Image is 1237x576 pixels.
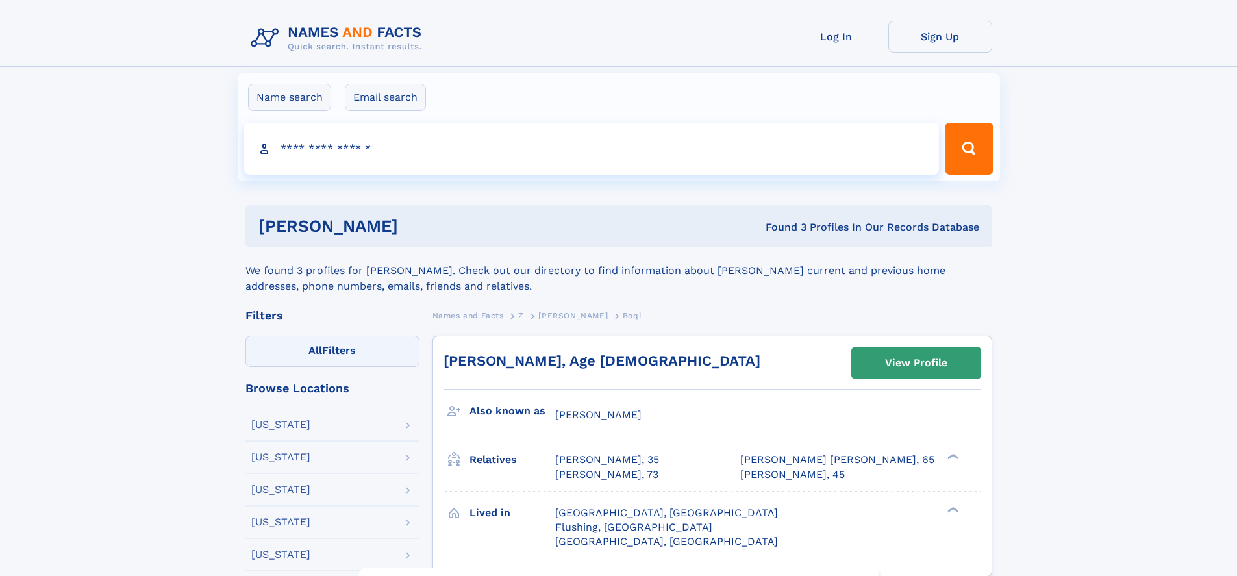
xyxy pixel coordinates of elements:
[852,347,981,379] a: View Profile
[251,419,310,430] div: [US_STATE]
[555,507,778,519] span: [GEOGRAPHIC_DATA], [GEOGRAPHIC_DATA]
[469,400,555,422] h3: Also known as
[245,21,432,56] img: Logo Names and Facts
[555,535,778,547] span: [GEOGRAPHIC_DATA], [GEOGRAPHIC_DATA]
[469,449,555,471] h3: Relatives
[623,311,641,320] span: Boqi
[582,220,979,234] div: Found 3 Profiles In Our Records Database
[308,344,322,357] span: All
[555,453,659,467] a: [PERSON_NAME], 35
[245,382,419,394] div: Browse Locations
[245,310,419,321] div: Filters
[258,218,582,234] h1: [PERSON_NAME]
[245,247,992,294] div: We found 3 profiles for [PERSON_NAME]. Check out our directory to find information about [PERSON_...
[555,468,658,482] a: [PERSON_NAME], 73
[538,307,608,323] a: [PERSON_NAME]
[444,353,760,369] a: [PERSON_NAME], Age [DEMOGRAPHIC_DATA]
[251,484,310,495] div: [US_STATE]
[251,452,310,462] div: [US_STATE]
[244,123,940,175] input: search input
[469,502,555,524] h3: Lived in
[945,123,993,175] button: Search Button
[888,21,992,53] a: Sign Up
[944,505,960,514] div: ❯
[251,549,310,560] div: [US_STATE]
[784,21,888,53] a: Log In
[345,84,426,111] label: Email search
[740,468,845,482] a: [PERSON_NAME], 45
[555,408,642,421] span: [PERSON_NAME]
[432,307,504,323] a: Names and Facts
[245,336,419,367] label: Filters
[518,311,524,320] span: Z
[518,307,524,323] a: Z
[248,84,331,111] label: Name search
[538,311,608,320] span: [PERSON_NAME]
[555,521,712,533] span: Flushing, [GEOGRAPHIC_DATA]
[944,453,960,461] div: ❯
[251,517,310,527] div: [US_STATE]
[740,453,934,467] a: [PERSON_NAME] [PERSON_NAME], 65
[885,348,947,378] div: View Profile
